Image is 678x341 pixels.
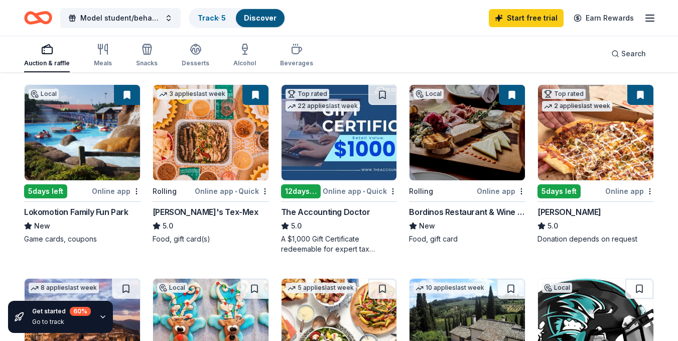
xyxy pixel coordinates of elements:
div: Meals [94,59,112,67]
div: Rolling [409,185,433,197]
div: 8 applies last week [29,283,99,293]
div: Get started [32,307,91,316]
div: A $1,000 Gift Certificate redeemable for expert tax preparation or tax resolution services—recipi... [281,234,397,254]
span: 5.0 [291,220,302,232]
div: Snacks [136,59,158,67]
div: Online app [92,185,141,197]
div: Rolling [153,185,177,197]
img: Image for Bordinos Restaurant & Wine Bar [410,85,525,180]
a: Image for Chuy's Tex-Mex3 applieslast weekRollingOnline app•Quick[PERSON_NAME]'s Tex-Mex5.0Food, ... [153,84,269,244]
button: Beverages [280,39,313,72]
div: [PERSON_NAME] [537,206,601,218]
img: Image for The Accounting Doctor [282,85,397,180]
div: Go to track [32,318,91,326]
div: Top rated [542,89,586,99]
div: Local [157,283,187,293]
span: 5.0 [548,220,558,232]
span: New [419,220,435,232]
div: 22 applies last week [286,101,360,111]
div: The Accounting Doctor [281,206,370,218]
span: Search [621,48,646,60]
div: Local [29,89,59,99]
button: Model student/behavior recognition incentives [60,8,181,28]
div: Local [542,283,572,293]
div: Online app Quick [195,185,269,197]
a: Discover [244,14,277,22]
div: Local [414,89,444,99]
button: Search [603,44,654,64]
div: 60 % [70,307,91,316]
button: Snacks [136,39,158,72]
a: Image for The Accounting DoctorTop rated22 applieslast week12days leftOnline app•QuickThe Account... [281,84,397,254]
div: Food, gift card(s) [153,234,269,244]
div: Beverages [280,59,313,67]
button: Alcohol [233,39,256,72]
a: Earn Rewards [568,9,640,27]
span: Model student/behavior recognition incentives [80,12,161,24]
div: Game cards, coupons [24,234,141,244]
div: Food, gift card [409,234,525,244]
img: Image for Casey's [538,85,653,180]
span: • [235,187,237,195]
div: Auction & raffle [24,59,70,67]
div: Top rated [286,89,329,99]
div: Lokomotion Family Fun Park [24,206,128,218]
div: Online app [477,185,525,197]
a: Image for Lokomotion Family Fun ParkLocal5days leftOnline appLokomotion Family Fun ParkNewGame ca... [24,84,141,244]
span: • [363,187,365,195]
div: 3 applies last week [157,89,227,99]
div: 5 applies last week [286,283,356,293]
a: Start free trial [489,9,564,27]
div: Online app Quick [323,185,397,197]
div: Online app [605,185,654,197]
div: 5 days left [24,184,67,198]
button: Desserts [182,39,209,72]
img: Image for Lokomotion Family Fun Park [25,85,140,180]
div: 5 days left [537,184,581,198]
div: 10 applies last week [414,283,486,293]
div: Desserts [182,59,209,67]
button: Meals [94,39,112,72]
img: Image for Chuy's Tex-Mex [153,85,268,180]
span: 5.0 [163,220,173,232]
a: Track· 5 [198,14,226,22]
div: Alcohol [233,59,256,67]
button: Track· 5Discover [189,8,286,28]
div: [PERSON_NAME]'s Tex-Mex [153,206,258,218]
a: Image for Casey'sTop rated2 applieslast week5days leftOnline app[PERSON_NAME]5.0Donation depends ... [537,84,654,244]
button: Auction & raffle [24,39,70,72]
div: Donation depends on request [537,234,654,244]
a: Image for Bordinos Restaurant & Wine BarLocalRollingOnline appBordinos Restaurant & Wine BarNewFo... [409,84,525,244]
div: 12 days left [281,184,321,198]
span: New [34,220,50,232]
div: Bordinos Restaurant & Wine Bar [409,206,525,218]
a: Home [24,6,52,30]
div: 2 applies last week [542,101,612,111]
